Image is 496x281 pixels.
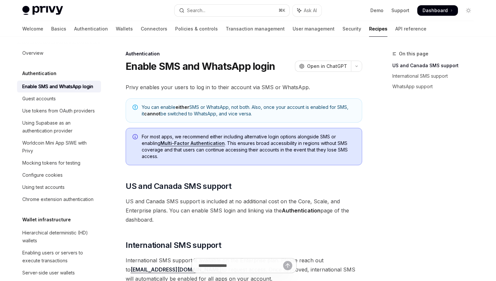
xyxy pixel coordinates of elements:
div: Guest accounts [22,95,56,103]
strong: either [176,104,189,110]
div: Search... [187,7,205,14]
span: Ask AI [304,7,317,14]
a: Chrome extension authentication [17,193,101,205]
a: Mocking tokens for testing [17,157,101,169]
div: Overview [22,49,43,57]
h5: Authentication [22,70,56,77]
a: Worldcoin Mini App SIWE with Privy [17,137,101,157]
a: US and Canada SMS support [392,60,479,71]
div: Authentication [126,50,362,57]
button: Open in ChatGPT [295,61,351,72]
a: Enable SMS and WhatsApp login [17,81,101,92]
a: Security [342,21,361,37]
a: Transaction management [226,21,285,37]
a: Guest accounts [17,93,101,105]
span: US and Canada SMS support [126,181,231,191]
button: Open search [175,5,289,16]
a: Multi-Factor Authentication [160,140,225,146]
a: Overview [17,47,101,59]
button: Toggle assistant panel [293,5,321,16]
a: International SMS support [392,71,479,81]
span: On this page [399,50,428,58]
a: Server-side user wallets [17,267,101,279]
a: Dashboard [417,5,458,16]
div: Chrome extension authentication [22,195,93,203]
button: Send message [283,261,292,270]
a: User management [293,21,335,37]
img: light logo [22,6,63,15]
span: Dashboard [423,7,448,14]
div: Enable SMS and WhatsApp login [22,83,93,90]
div: Server-side user wallets [22,269,75,277]
a: Using Supabase as an authentication provider [17,117,101,137]
a: API reference [395,21,426,37]
div: Configure cookies [22,171,63,179]
a: WhatsApp support [392,81,479,92]
a: Configure cookies [17,169,101,181]
div: Using Supabase as an authentication provider [22,119,97,135]
span: US and Canada SMS support is included at no additional cost on the Core, Scale, and Enterprise pl... [126,197,362,224]
a: Using test accounts [17,181,101,193]
a: Wallets [116,21,133,37]
a: Policies & controls [175,21,218,37]
div: Mocking tokens for testing [22,159,80,167]
h1: Enable SMS and WhatsApp login [126,60,275,72]
strong: cannot [144,111,160,116]
a: Authentication [74,21,108,37]
span: Privy enables your users to log in to their account via SMS or WhatsApp. [126,83,362,92]
span: International SMS support [126,240,221,251]
a: Recipes [369,21,387,37]
a: Support [391,7,409,14]
a: Hierarchical deterministic (HD) wallets [17,227,101,247]
div: Worldcoin Mini App SIWE with Privy [22,139,97,155]
a: Welcome [22,21,43,37]
button: Toggle dark mode [463,5,474,16]
div: Hierarchical deterministic (HD) wallets [22,229,97,245]
svg: Note [133,105,138,110]
a: Demo [370,7,383,14]
span: Open in ChatGPT [307,63,347,70]
div: Using test accounts [22,183,65,191]
div: Use tokens from OAuth providers [22,107,95,115]
strong: Authentication [282,207,320,214]
span: For most apps, we recommend either including alternative login options alongside SMS or enabling ... [142,133,355,160]
div: Enabling users or servers to execute transactions [22,249,97,265]
span: ⌘ K [279,8,285,13]
a: Basics [51,21,66,37]
input: Ask a question... [198,258,283,273]
a: Use tokens from OAuth providers [17,105,101,117]
h5: Wallet infrastructure [22,216,71,224]
span: You can enable SMS or WhatsApp, not both. Also, once your account is enabled for SMS, it be switc... [142,104,355,117]
a: Enabling users or servers to execute transactions [17,247,101,267]
a: Connectors [141,21,167,37]
svg: Info [133,134,139,141]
